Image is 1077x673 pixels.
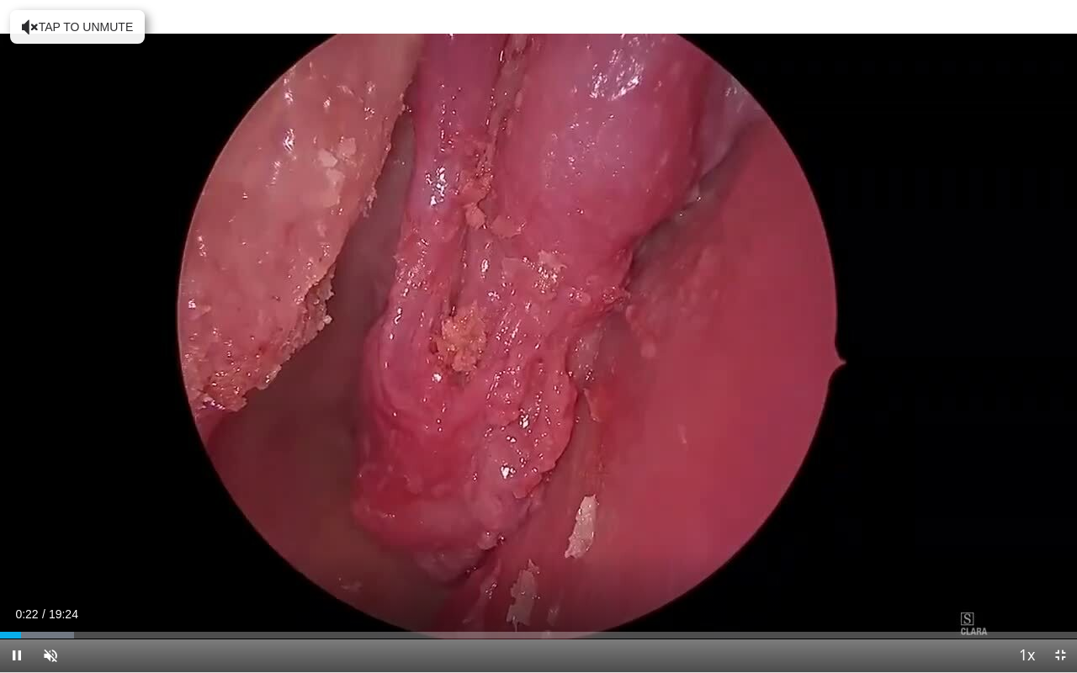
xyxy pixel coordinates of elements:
[34,639,67,672] button: Unmute
[49,607,78,621] span: 19:24
[42,607,45,621] span: /
[1043,639,1077,672] button: Exit Fullscreen
[10,10,145,44] button: Tap to unmute
[1010,639,1043,672] button: Playback Rate
[15,607,38,621] span: 0:22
